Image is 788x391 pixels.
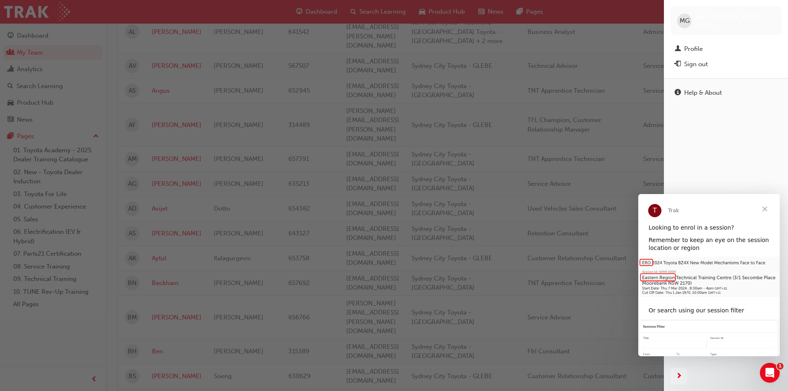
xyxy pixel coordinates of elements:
[684,88,722,98] div: Help & About
[675,61,681,68] span: exit-icon
[675,89,681,97] span: info-icon
[684,60,708,69] div: Sign out
[671,57,781,72] button: Sign out
[684,44,703,54] div: Profile
[671,41,781,57] a: Profile
[671,85,781,101] a: Help & About
[675,46,681,53] span: man-icon
[695,13,761,21] span: Mark [PERSON_NAME]
[777,363,783,369] span: 1
[638,194,780,356] iframe: Intercom live chat message
[760,363,780,383] iframe: Intercom live chat
[676,371,682,381] span: next-icon
[695,21,713,28] span: 314918
[680,16,690,26] span: MG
